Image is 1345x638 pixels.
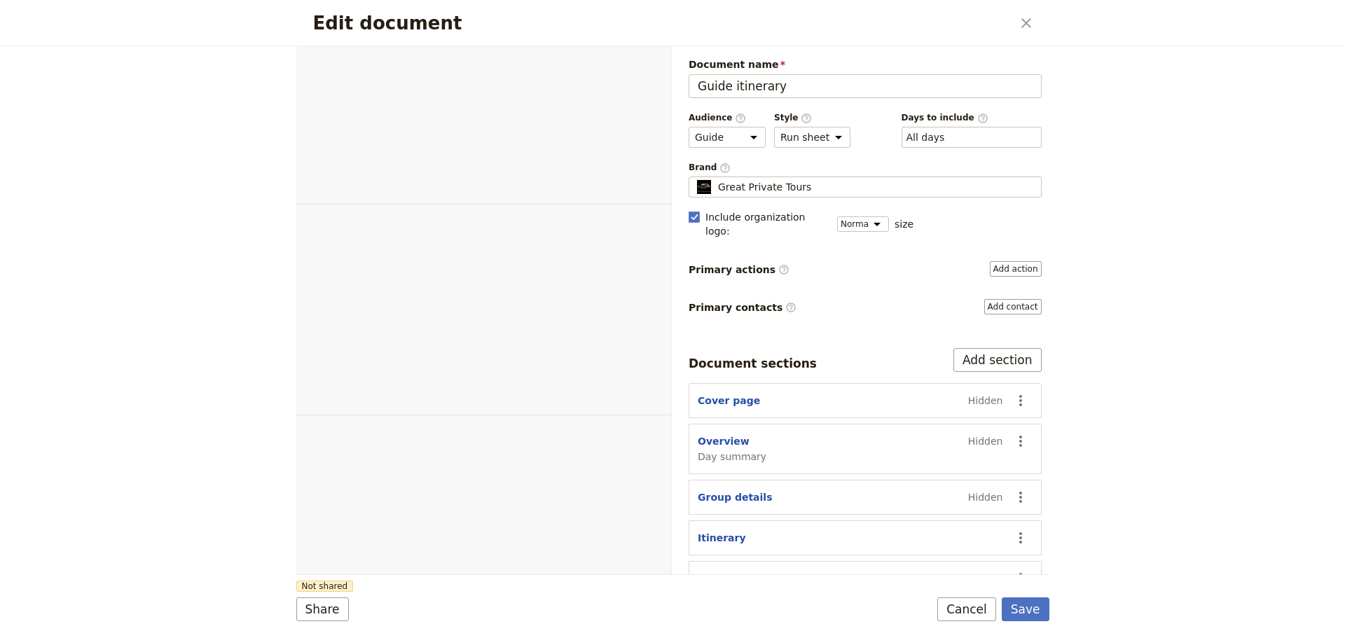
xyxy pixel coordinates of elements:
[1002,597,1049,621] button: Save
[705,210,829,238] span: Include organization logo :
[1009,429,1033,453] button: Actions
[968,434,1003,448] span: Hidden
[718,180,811,194] span: Great Private Tours
[689,74,1042,98] input: Document name
[698,394,760,408] button: Cover page
[990,261,1042,277] button: Primary actions​
[698,571,822,585] button: Suppliers and services
[837,216,889,232] select: size
[801,113,812,123] span: ​
[1009,526,1033,550] button: Actions
[778,264,789,275] span: ​
[689,300,796,314] span: Primary contacts
[689,162,1042,174] span: Brand
[695,180,712,194] img: Profile
[785,302,796,313] span: ​
[1009,389,1033,412] button: Actions
[977,113,988,123] span: ​
[689,112,766,124] span: Audience
[689,263,789,277] span: Primary actions
[313,13,1012,34] h2: Edit document
[698,434,750,448] button: Overview
[1009,567,1033,590] button: Actions
[968,571,1003,585] span: Hidden
[719,162,731,172] span: ​
[735,113,746,123] span: ​
[937,597,996,621] button: Cancel
[296,581,354,592] span: Not shared
[698,450,766,464] span: Day summary
[902,112,1042,124] span: Days to include
[1009,485,1033,509] button: Actions
[689,127,766,148] select: Audience​
[984,299,1042,314] button: Primary contacts​
[689,57,1042,71] span: Document name
[698,490,772,504] button: Group details
[968,490,1003,504] span: Hidden
[1014,11,1038,35] button: Close dialog
[968,394,1003,408] span: Hidden
[774,127,850,148] select: Style​
[296,597,349,621] button: Share
[698,531,746,545] button: Itinerary
[895,217,913,231] span: size
[953,348,1042,372] button: Add section
[689,355,817,372] div: Document sections
[774,112,850,124] span: Style
[906,130,945,144] button: Days to include​Clear input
